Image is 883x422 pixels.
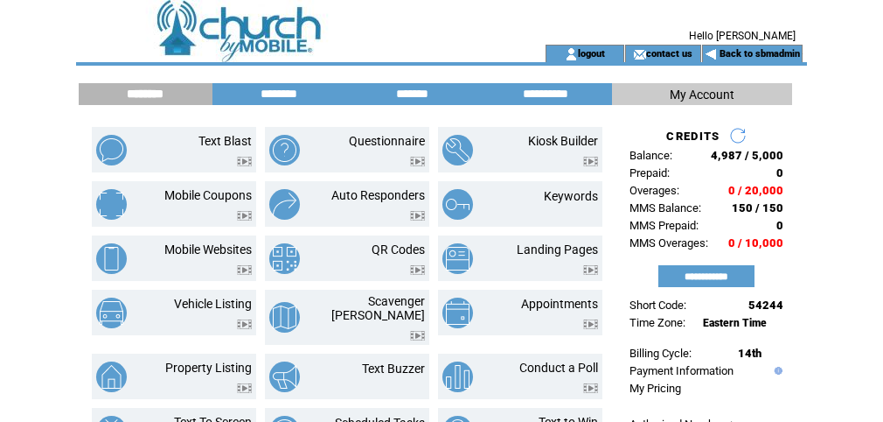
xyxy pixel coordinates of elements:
span: Billing Cycle: [629,347,692,360]
span: Prepaid: [629,166,670,179]
img: video.png [237,157,252,166]
span: 150 / 150 [732,201,783,215]
img: property-listing.png [96,362,127,392]
a: Questionnaire [349,134,425,148]
img: video.png [410,211,425,221]
a: Kiosk Builder [528,134,598,148]
span: 0 [776,166,783,179]
a: Scavenger [PERSON_NAME] [331,294,425,322]
img: questionnaire.png [269,135,300,165]
span: Time Zone: [629,316,685,329]
a: logout [578,47,605,59]
img: text-blast.png [96,135,127,165]
img: video.png [237,320,252,329]
img: video.png [410,331,425,341]
img: qr-codes.png [269,243,300,274]
a: My Pricing [629,382,681,395]
a: Landing Pages [517,243,598,257]
a: Appointments [521,297,598,311]
span: 54244 [748,299,783,312]
img: video.png [583,265,598,275]
span: MMS Balance: [629,201,701,215]
a: contact us [646,47,692,59]
a: Text Blast [198,134,252,148]
span: Eastern Time [703,317,767,329]
span: CREDITS [666,130,720,143]
img: landing-pages.png [442,243,473,274]
span: 0 / 10,000 [728,236,783,250]
img: mobile-coupons.png [96,189,127,220]
img: scavenger-hunt.png [269,302,300,333]
span: Overages: [629,184,679,197]
img: appointments.png [442,298,473,328]
span: 0 [776,219,783,232]
img: video.png [237,383,252,393]
span: MMS Prepaid: [629,219,699,232]
a: Vehicle Listing [174,297,252,311]
a: Text Buzzer [362,362,425,376]
a: Payment Information [629,364,734,377]
img: video.png [237,265,252,275]
span: 0 / 20,000 [728,184,783,197]
span: MMS Overages: [629,236,708,250]
img: contact_us_icon.gif [633,47,646,61]
img: video.png [410,157,425,166]
img: kiosk-builder.png [442,135,473,165]
img: backArrow.gif [705,47,718,61]
img: video.png [410,265,425,275]
img: video.png [237,211,252,221]
a: Back to sbmadmin [720,48,800,60]
a: Keywords [544,189,598,203]
span: Short Code: [629,299,686,312]
a: Conduct a Poll [519,361,598,375]
span: Balance: [629,149,672,162]
img: account_icon.gif [565,47,578,61]
img: auto-responders.png [269,189,300,220]
img: mobile-websites.png [96,243,127,274]
span: 4,987 / 5,000 [711,149,783,162]
span: My Account [670,88,734,102]
img: video.png [583,383,598,393]
img: video.png [583,157,598,166]
img: help.gif [770,367,782,375]
a: QR Codes [372,243,425,257]
span: 14th [738,347,761,360]
img: vehicle-listing.png [96,298,127,328]
img: keywords.png [442,189,473,220]
span: Hello [PERSON_NAME] [689,30,796,42]
a: Mobile Websites [164,243,252,257]
img: video.png [583,320,598,329]
a: Auto Responders [331,188,425,202]
a: Property Listing [165,361,252,375]
a: Mobile Coupons [164,188,252,202]
img: text-buzzer.png [269,362,300,392]
img: conduct-a-poll.png [442,362,473,392]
